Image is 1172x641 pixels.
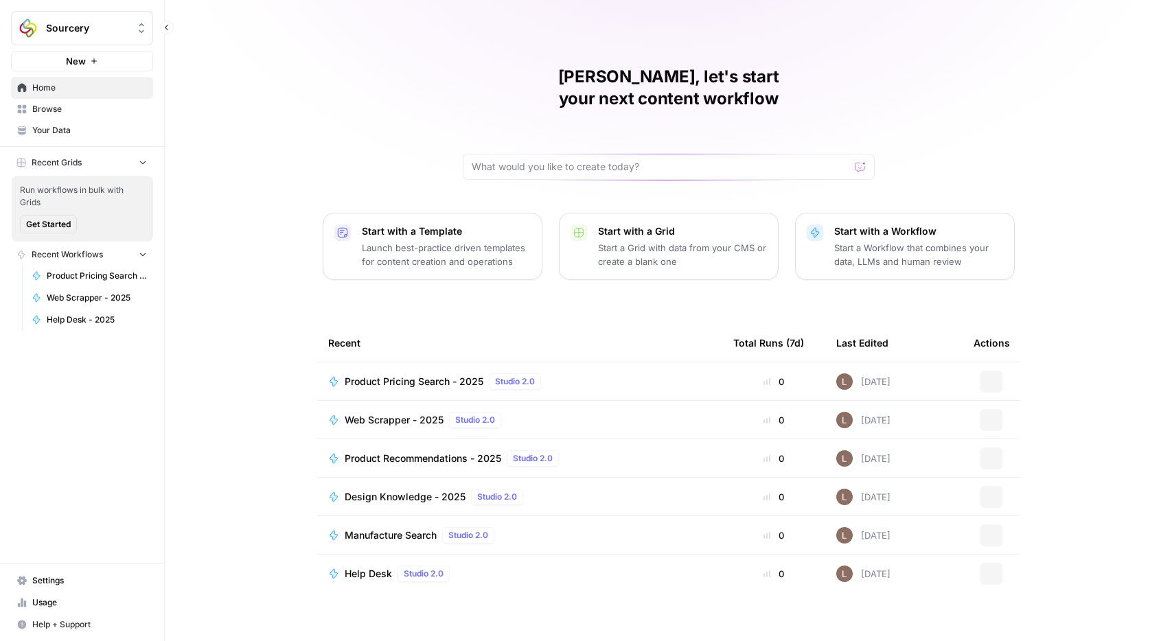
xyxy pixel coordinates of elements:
[477,491,517,503] span: Studio 2.0
[974,324,1010,362] div: Actions
[11,98,153,120] a: Browse
[733,528,814,542] div: 0
[598,224,767,238] p: Start with a Grid
[11,11,153,45] button: Workspace: Sourcery
[323,213,542,280] button: Start with a TemplateLaunch best-practice driven templates for content creation and operations
[733,567,814,581] div: 0
[328,489,711,505] a: Design Knowledge - 2025Studio 2.0
[836,527,891,544] div: [DATE]
[836,373,891,390] div: [DATE]
[32,248,103,261] span: Recent Workflows
[733,490,814,504] div: 0
[16,16,41,40] img: Sourcery Logo
[32,124,147,137] span: Your Data
[47,314,147,326] span: Help Desk - 2025
[472,160,849,174] input: What would you like to create today?
[11,119,153,141] a: Your Data
[32,156,82,169] span: Recent Grids
[32,618,147,631] span: Help + Support
[834,224,1003,238] p: Start with a Workflow
[11,592,153,614] a: Usage
[20,184,145,209] span: Run workflows in bulk with Grids
[836,527,853,544] img: muu6utue8gv7desilo8ikjhuo4fq
[559,213,779,280] button: Start with a GridStart a Grid with data from your CMS or create a blank one
[32,596,147,609] span: Usage
[834,241,1003,268] p: Start a Workflow that combines your data, LLMs and human review
[836,450,891,467] div: [DATE]
[448,529,488,541] span: Studio 2.0
[836,373,853,390] img: muu6utue8gv7desilo8ikjhuo4fq
[345,375,483,388] span: Product Pricing Search - 2025
[328,566,711,582] a: Help DeskStudio 2.0
[11,152,153,173] button: Recent Grids
[32,574,147,587] span: Settings
[11,570,153,592] a: Settings
[25,309,153,331] a: Help Desk - 2025
[733,324,804,362] div: Total Runs (7d)
[328,412,711,428] a: Web Scrapper - 2025Studio 2.0
[47,292,147,304] span: Web Scrapper - 2025
[836,566,891,582] div: [DATE]
[46,21,129,35] span: Sourcery
[362,224,531,238] p: Start with a Template
[836,489,853,505] img: muu6utue8gv7desilo8ikjhuo4fq
[733,375,814,388] div: 0
[328,324,711,362] div: Recent
[11,614,153,636] button: Help + Support
[733,452,814,465] div: 0
[836,566,853,582] img: muu6utue8gv7desilo8ikjhuo4fq
[836,324,888,362] div: Last Edited
[455,414,495,426] span: Studio 2.0
[836,450,853,467] img: muu6utue8gv7desilo8ikjhuo4fq
[598,241,767,268] p: Start a Grid with data from your CMS or create a blank one
[513,452,553,465] span: Studio 2.0
[11,77,153,99] a: Home
[25,265,153,287] a: Product Pricing Search - 2025
[47,270,147,282] span: Product Pricing Search - 2025
[345,413,444,427] span: Web Scrapper - 2025
[26,218,71,231] span: Get Started
[345,567,392,581] span: Help Desk
[404,568,444,580] span: Studio 2.0
[463,66,875,110] h1: [PERSON_NAME], let's start your next content workflow
[836,412,853,428] img: muu6utue8gv7desilo8ikjhuo4fq
[345,452,501,465] span: Product Recommendations - 2025
[25,287,153,309] a: Web Scrapper - 2025
[32,82,147,94] span: Home
[345,528,437,542] span: Manufacture Search
[495,375,535,388] span: Studio 2.0
[733,413,814,427] div: 0
[20,215,77,233] button: Get Started
[345,490,466,504] span: Design Knowledge - 2025
[328,373,711,390] a: Product Pricing Search - 2025Studio 2.0
[328,527,711,544] a: Manufacture SearchStudio 2.0
[328,450,711,467] a: Product Recommendations - 2025Studio 2.0
[66,54,86,68] span: New
[836,489,891,505] div: [DATE]
[836,412,891,428] div: [DATE]
[362,241,531,268] p: Launch best-practice driven templates for content creation and operations
[32,103,147,115] span: Browse
[11,51,153,71] button: New
[795,213,1015,280] button: Start with a WorkflowStart a Workflow that combines your data, LLMs and human review
[11,244,153,265] button: Recent Workflows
